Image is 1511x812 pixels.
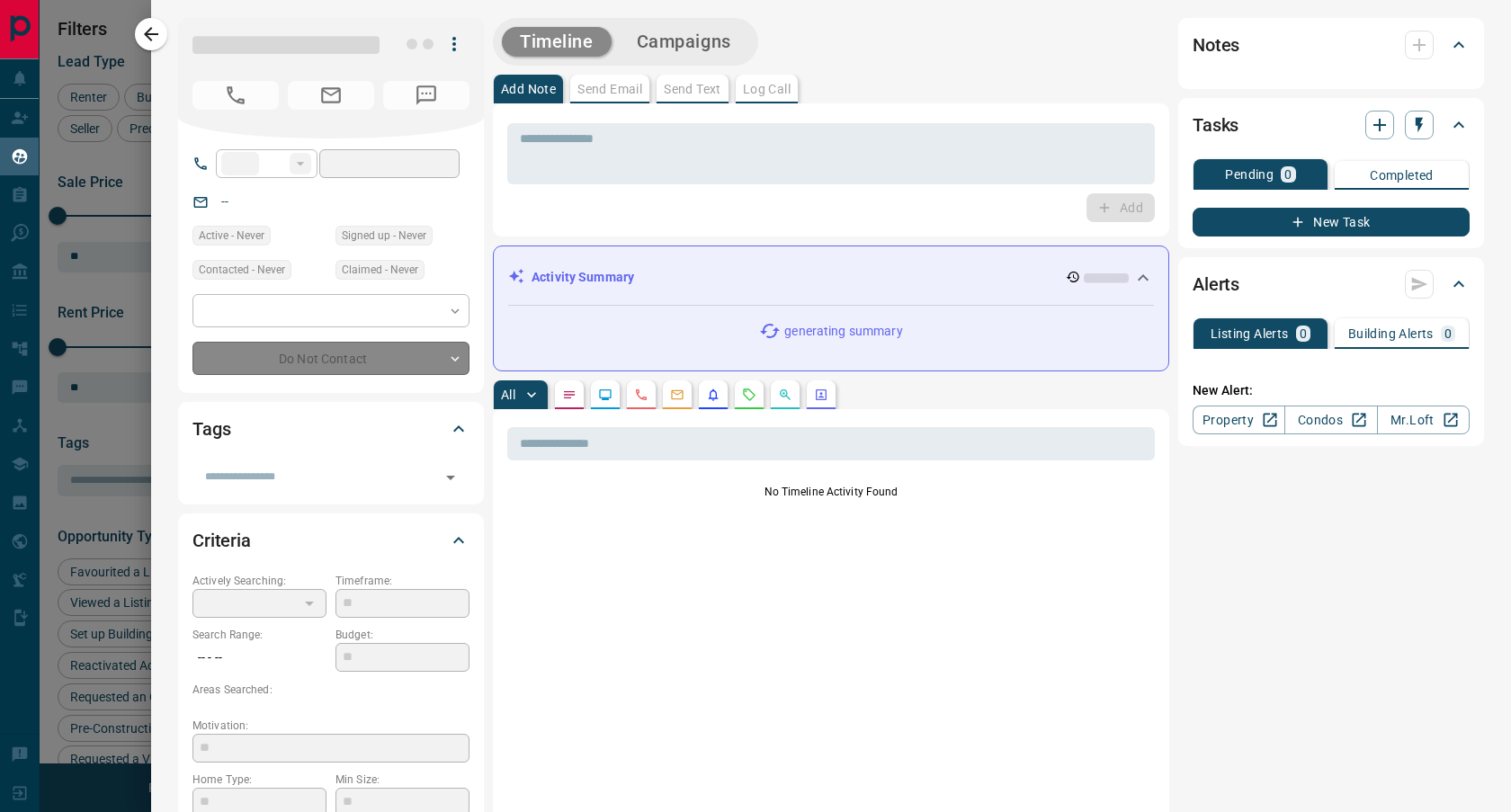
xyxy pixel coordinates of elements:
a: -- [221,194,228,209]
a: Mr.Loft [1377,406,1470,434]
div: Tags [192,407,469,451]
svg: Notes [562,388,577,402]
svg: Opportunities [778,388,792,402]
div: Do Not Contact [192,342,469,375]
p: All [501,388,515,401]
p: New Alert: [1193,381,1470,400]
span: Active - Never [199,227,264,245]
svg: Calls [634,388,648,402]
h2: Tags [192,415,230,443]
div: Notes [1193,23,1470,67]
p: Search Range: [192,627,326,643]
svg: Emails [670,388,684,402]
svg: Agent Actions [814,388,828,402]
h2: Criteria [192,526,251,555]
span: No Number [383,81,469,110]
p: Listing Alerts [1211,327,1289,340]
p: Building Alerts [1348,327,1434,340]
p: 0 [1300,327,1307,340]
div: Activity Summary [508,261,1154,294]
div: Criteria [192,519,469,562]
p: Home Type: [192,772,326,788]
p: Add Note [501,83,556,95]
p: Areas Searched: [192,682,469,698]
p: Motivation: [192,718,469,734]
h2: Alerts [1193,270,1239,299]
p: Min Size: [335,772,469,788]
div: Tasks [1193,103,1470,147]
p: Pending [1225,168,1274,181]
svg: Listing Alerts [706,388,720,402]
h2: Tasks [1193,111,1238,139]
span: No Number [192,81,279,110]
svg: Lead Browsing Activity [598,388,612,402]
span: Contacted - Never [199,261,285,279]
p: 0 [1444,327,1452,340]
p: Activity Summary [532,268,634,287]
button: New Task [1193,208,1470,236]
span: No Email [288,81,374,110]
p: 0 [1284,168,1292,181]
p: Budget: [335,627,469,643]
button: Open [438,465,463,490]
a: Condos [1284,406,1377,434]
a: Property [1193,406,1285,434]
p: Completed [1370,169,1434,182]
button: Campaigns [619,27,749,57]
span: Signed up - Never [342,227,426,245]
div: Alerts [1193,263,1470,306]
button: Timeline [502,27,612,57]
h2: Notes [1193,31,1239,59]
p: No Timeline Activity Found [507,484,1155,500]
span: Claimed - Never [342,261,418,279]
svg: Requests [742,388,756,402]
p: -- - -- [192,643,326,673]
p: generating summary [784,322,902,341]
p: Actively Searching: [192,573,326,589]
p: Timeframe: [335,573,469,589]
